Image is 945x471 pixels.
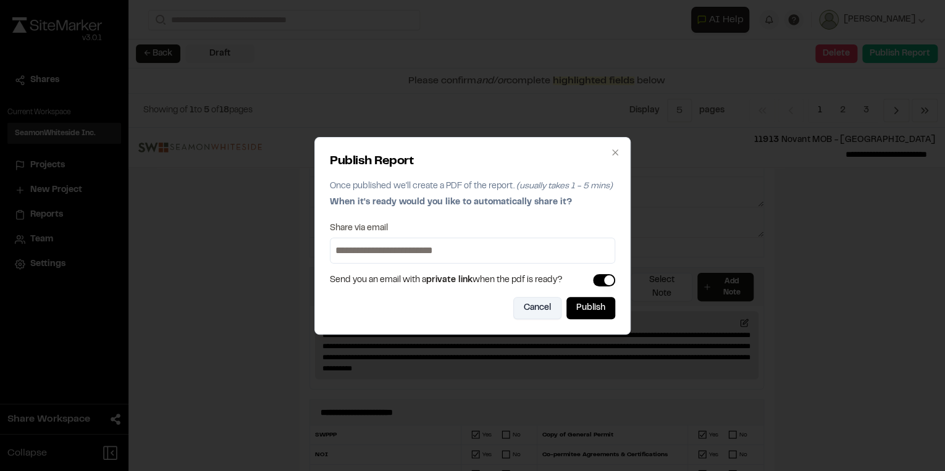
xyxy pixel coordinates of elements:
[513,297,561,319] button: Cancel
[330,180,615,193] p: Once published we'll create a PDF of the report.
[516,183,613,190] span: (usually takes 1 - 5 mins)
[330,152,615,171] h2: Publish Report
[566,297,615,319] button: Publish
[330,224,388,233] label: Share via email
[330,199,572,206] span: When it's ready would you like to automatically share it?
[426,277,472,284] span: private link
[330,273,563,287] span: Send you an email with a when the pdf is ready?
